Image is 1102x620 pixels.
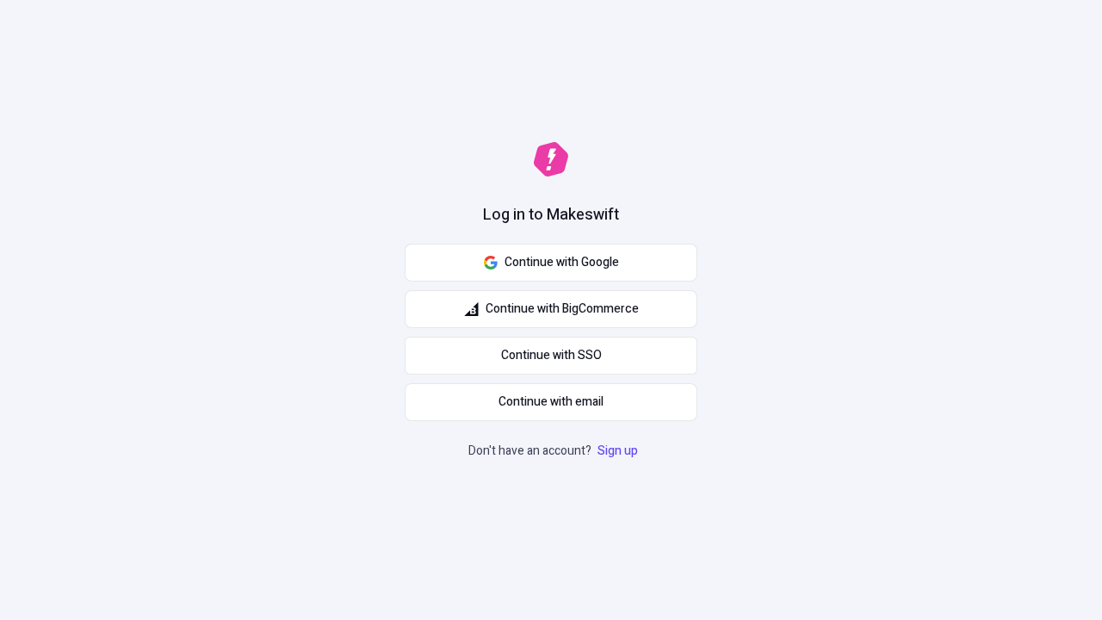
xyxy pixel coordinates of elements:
button: Continue with email [405,383,697,421]
a: Continue with SSO [405,337,697,375]
h1: Log in to Makeswift [483,204,619,226]
p: Don't have an account? [468,442,641,461]
a: Sign up [594,442,641,460]
span: Continue with email [498,393,604,412]
span: Continue with BigCommerce [486,300,639,319]
button: Continue with BigCommerce [405,290,697,328]
span: Continue with Google [505,253,619,272]
button: Continue with Google [405,244,697,282]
